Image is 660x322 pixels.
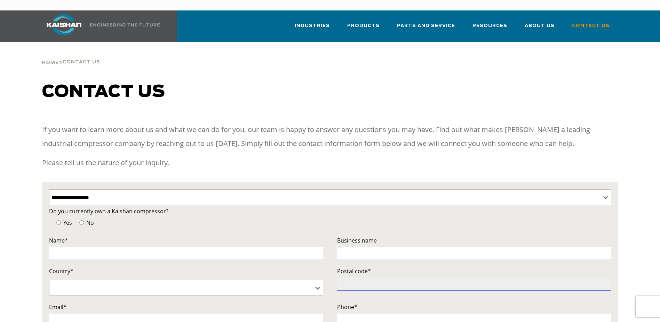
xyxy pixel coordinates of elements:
[85,219,94,227] span: No
[337,266,611,276] label: Postal code*
[56,220,61,225] input: Yes
[295,22,330,30] span: Industries
[572,17,610,40] a: Contact Us
[90,23,160,26] img: Engineering the future
[337,302,611,312] label: Phone*
[337,236,611,245] label: Business name
[38,14,90,35] img: kaishan logo
[38,10,161,42] a: Kaishan USA
[49,206,611,216] label: Do you currently own a Kaishan compressor?
[347,22,380,30] span: Products
[347,17,380,40] a: Products
[42,84,165,100] span: Contact us
[49,302,323,312] label: Email*
[397,22,455,30] span: Parts and Service
[295,17,330,40] a: Industries
[49,266,323,276] label: Country*
[525,22,555,30] span: About Us
[397,17,455,40] a: Parts and Service
[63,60,100,64] span: Contact Us
[79,220,84,225] input: No
[472,22,507,30] span: Resources
[42,42,100,68] div: >
[42,61,59,65] span: Home
[49,236,323,245] label: Name*
[572,22,610,30] span: Contact Us
[525,17,555,40] a: About Us
[42,156,618,170] p: Please tell us the nature of your inquiry.
[42,123,618,151] p: If you want to learn more about us and what we can do for you, our team is happy to answer any qu...
[472,17,507,40] a: Resources
[62,219,72,227] span: Yes
[42,59,59,66] a: Home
